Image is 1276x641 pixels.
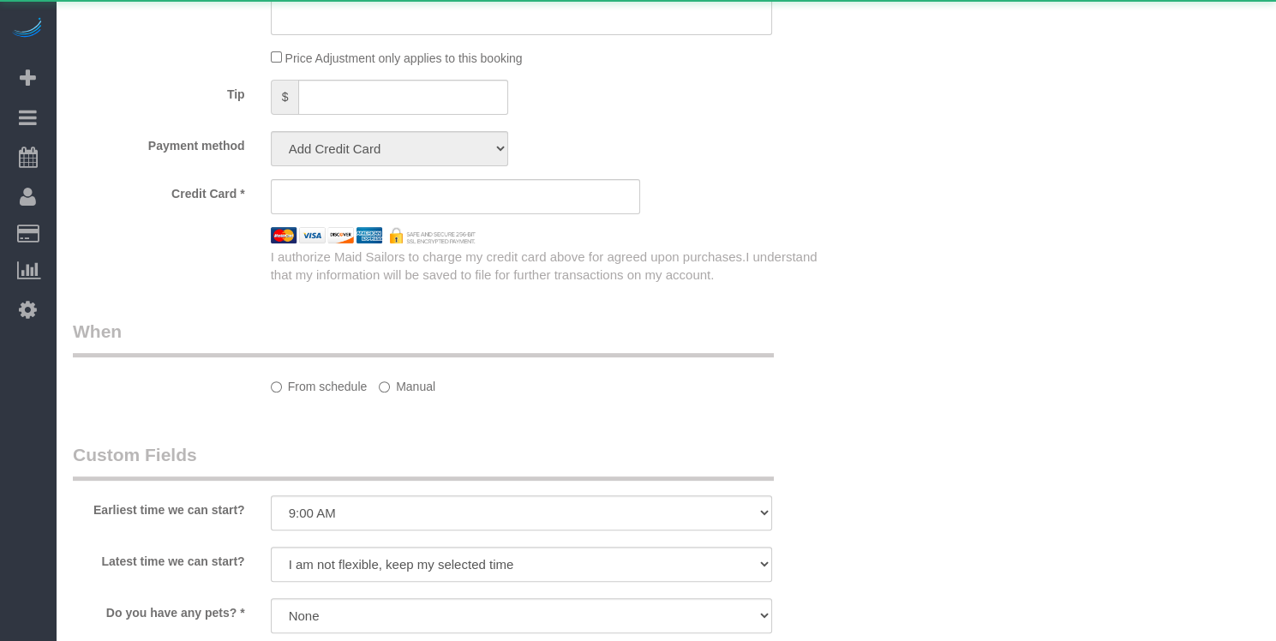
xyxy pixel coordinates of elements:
img: credit cards [258,227,488,243]
legend: When [73,319,774,357]
label: Manual [379,372,435,395]
label: Credit Card * [60,179,258,202]
label: From schedule [271,372,368,395]
label: Earliest time we can start? [60,495,258,518]
iframe: Secure card payment input frame [285,189,626,204]
legend: Custom Fields [73,442,774,481]
img: Automaid Logo [10,17,45,41]
label: Latest time we can start? [60,547,258,570]
label: Payment method [60,131,258,154]
label: Do you have any pets? * [60,598,258,621]
span: $ [271,80,299,115]
input: From schedule [271,381,282,392]
div: I authorize Maid Sailors to charge my credit card above for agreed upon purchases. [258,248,851,285]
input: Manual [379,381,390,392]
label: Tip [60,80,258,103]
span: Price Adjustment only applies to this booking [285,51,523,65]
